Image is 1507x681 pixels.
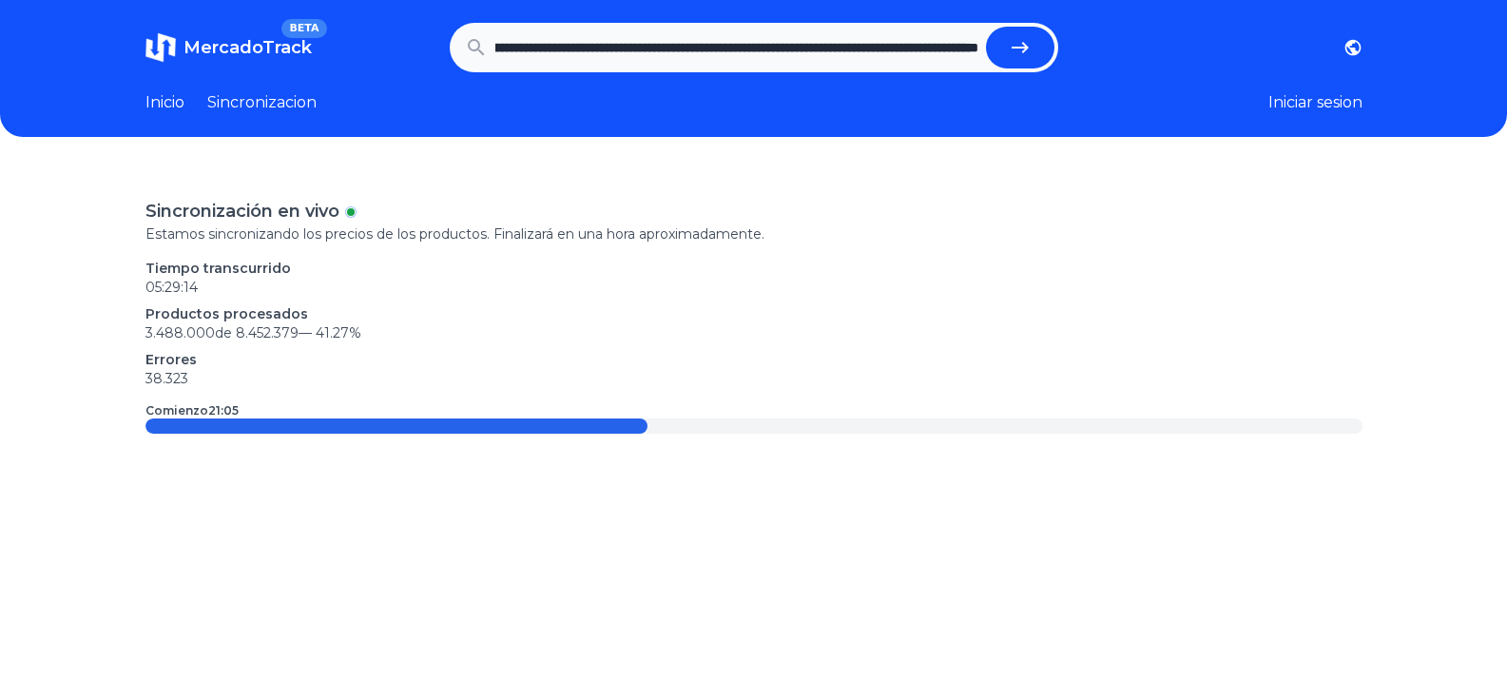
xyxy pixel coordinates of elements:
[145,198,339,224] p: Sincronización en vivo
[145,279,198,296] time: 05:29:14
[145,323,1362,342] p: 3.488.000 de 8.452.379 —
[145,91,184,114] a: Inicio
[145,403,239,418] p: Comienzo
[208,403,239,418] time: 21:05
[145,259,1362,278] p: Tiempo transcurrido
[145,369,1362,388] p: 38.323
[207,91,317,114] a: Sincronizacion
[316,324,361,341] span: 41.27 %
[145,224,1362,243] p: Estamos sincronizando los precios de los productos. Finalizará en una hora aproximadamente.
[1268,91,1362,114] button: Iniciar sesion
[145,350,1362,369] p: Errores
[281,19,326,38] span: BETA
[145,304,1362,323] p: Productos procesados
[145,32,312,63] a: MercadoTrackBETA
[184,37,312,58] span: MercadoTrack
[145,32,176,63] img: MercadoTrack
